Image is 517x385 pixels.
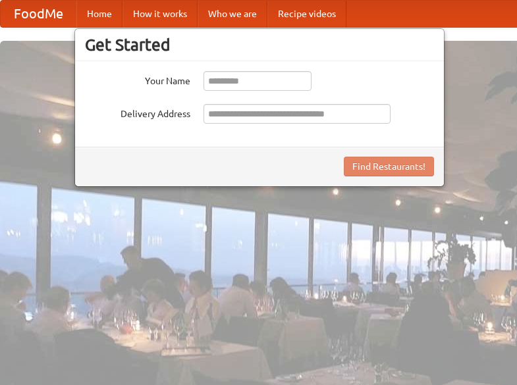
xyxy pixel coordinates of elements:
[85,35,434,55] h3: Get Started
[85,104,190,120] label: Delivery Address
[85,71,190,88] label: Your Name
[344,157,434,176] button: Find Restaurants!
[267,1,346,27] a: Recipe videos
[198,1,267,27] a: Who we are
[1,1,76,27] a: FoodMe
[122,1,198,27] a: How it works
[76,1,122,27] a: Home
